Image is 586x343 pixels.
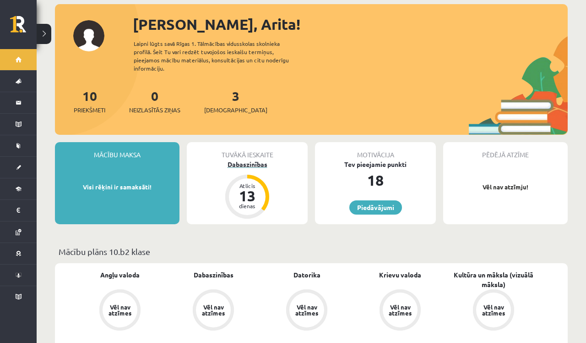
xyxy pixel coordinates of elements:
[74,88,105,115] a: 10Priekšmeti
[315,160,436,169] div: Tev pieejamie punkti
[59,245,564,258] p: Mācību plāns 10.b2 klase
[379,270,421,280] a: Krievu valoda
[233,188,261,203] div: 13
[204,88,267,115] a: 3[DEMOGRAPHIC_DATA]
[74,105,105,115] span: Priekšmeti
[107,304,133,316] div: Vēl nav atzīmes
[447,289,540,332] a: Vēl nav atzīmes
[260,289,353,332] a: Vēl nav atzīmes
[10,16,37,39] a: Rīgas 1. Tālmācības vidusskola
[194,270,233,280] a: Dabaszinības
[187,142,308,160] div: Tuvākā ieskaite
[293,270,320,280] a: Datorika
[481,304,506,316] div: Vēl nav atzīmes
[129,105,180,115] span: Neizlasītās ziņas
[448,183,563,192] p: Vēl nav atzīmju!
[447,270,540,289] a: Kultūra un māksla (vizuālā māksla)
[294,304,320,316] div: Vēl nav atzīmes
[349,200,402,215] a: Piedāvājumi
[60,183,175,192] p: Visi rēķini ir samaksāti!
[201,304,226,316] div: Vēl nav atzīmes
[73,289,167,332] a: Vēl nav atzīmes
[167,289,260,332] a: Vēl nav atzīmes
[133,13,568,35] div: [PERSON_NAME], Arita!
[315,142,436,160] div: Motivācija
[55,142,179,160] div: Mācību maksa
[233,183,261,188] div: Atlicis
[129,88,180,115] a: 0Neizlasītās ziņas
[233,203,261,209] div: dienas
[387,304,413,316] div: Vēl nav atzīmes
[187,160,308,220] a: Dabaszinības Atlicis 13 dienas
[204,105,267,115] span: [DEMOGRAPHIC_DATA]
[100,270,140,280] a: Angļu valoda
[134,39,305,72] div: Laipni lūgts savā Rīgas 1. Tālmācības vidusskolas skolnieka profilā. Šeit Tu vari redzēt tuvojošo...
[443,142,568,160] div: Pēdējā atzīme
[187,160,308,169] div: Dabaszinības
[353,289,447,332] a: Vēl nav atzīmes
[315,169,436,191] div: 18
